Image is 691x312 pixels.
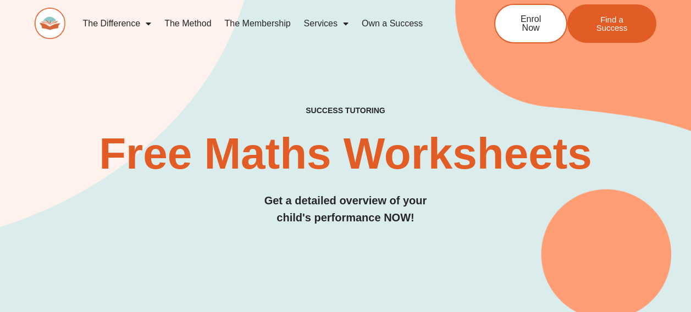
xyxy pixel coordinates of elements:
h4: SUCCESS TUTORING​ [35,106,656,115]
h2: Free Maths Worksheets​ [35,132,656,176]
a: Services [297,11,355,36]
a: Enrol Now [494,4,567,43]
a: The Method [158,11,218,36]
a: The Difference [76,11,158,36]
span: Find a Success [584,15,640,32]
a: Find a Success [567,4,656,43]
span: Enrol Now [512,15,550,32]
h3: Get a detailed overview of your child's performance NOW! [35,192,656,226]
a: The Membership [218,11,297,36]
a: Own a Success [355,11,429,36]
nav: Menu [76,11,459,36]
